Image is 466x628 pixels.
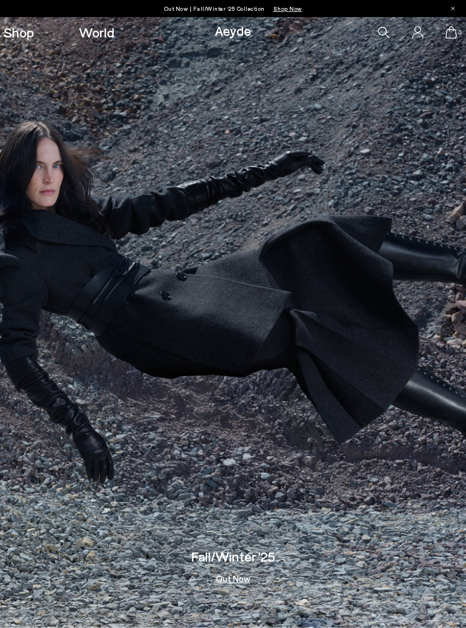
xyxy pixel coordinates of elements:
a: 0 [446,26,457,39]
a: Aeyde [215,22,251,39]
a: Shop [3,26,34,39]
p: Out Now | Fall/Winter ‘25 Collection [164,3,302,14]
a: World [79,26,114,39]
span: 0 [457,30,463,36]
a: Out Now [216,575,250,583]
h3: Fall/Winter '25 [191,550,275,563]
span: Navigate to /collections/new-in [273,5,302,12]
